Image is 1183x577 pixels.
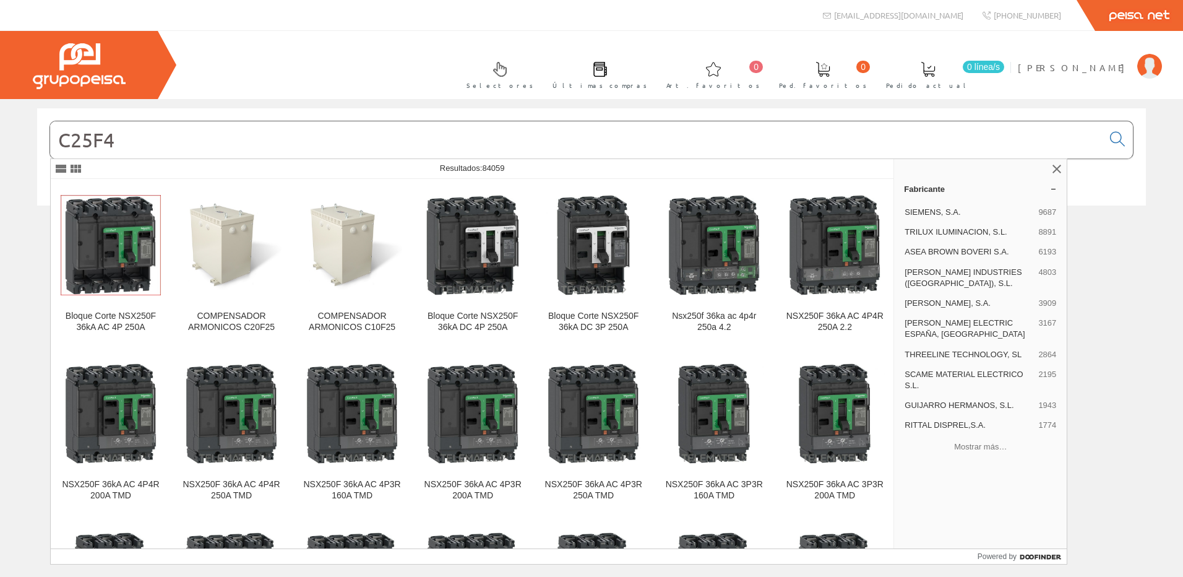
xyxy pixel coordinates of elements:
[171,180,291,347] a: COMPENSADOR ARMONICOS C20F25 COMPENSADOR ARMONICOS C20F25
[302,311,402,333] div: COMPENSADOR ARMONICOS C10F25
[785,363,885,464] img: NSX250F 36kA AC 3P3R 200A TMD
[905,318,1033,340] span: [PERSON_NAME] ELECTRIC ESPAÑA, [GEOGRAPHIC_DATA]
[775,348,895,516] a: NSX250F 36kA AC 3P3R 200A TMD NSX250F 36kA AC 3P3R 200A TMD
[775,180,895,347] a: NSX250F 36kA AC 4P4R 250A 2.2 NSX250F 36kA AC 4P4R 250A 2.2
[171,348,291,516] a: NSX250F 36kA AC 4P4R 250A TMD NSX250F 36kA AC 4P4R 250A TMD
[785,479,885,501] div: NSX250F 36kA AC 3P3R 200A TMD
[543,311,643,333] div: Bloque Corte NSX250F 36kA DC 3P 250A
[51,180,171,347] a: Bloque Corte NSX250F 36kA AC 4P 250A Bloque Corte NSX250F 36kA AC 4P 250A
[1038,246,1056,258] span: 6193
[181,479,282,501] div: NSX250F 36kA AC 4P4R 250A TMD
[423,479,523,501] div: NSX250F 36kA AC 4P3R 200A TMD
[1038,369,1056,391] span: 2195
[33,43,126,89] img: Grupo Peisa
[292,180,412,347] a: COMPENSADOR ARMONICOS C10F25 COMPENSADOR ARMONICOS C10F25
[886,79,970,92] span: Pedido actual
[905,349,1033,360] span: THREELINE TECHNOLOGY, SL
[181,195,282,295] img: COMPENSADOR ARMONICOS C20F25
[994,10,1061,20] span: [PHONE_NUMBER]
[894,179,1067,199] a: Fabricante
[482,163,504,173] span: 84059
[1038,227,1056,238] span: 8891
[664,363,764,464] img: NSX250F 36kA AC 3P3R 160A TMD
[413,348,533,516] a: NSX250F 36kA AC 4P3R 200A TMD NSX250F 36kA AC 4P3R 200A TMD
[1038,298,1056,309] span: 3909
[785,195,885,295] img: NSX250F 36kA AC 4P4R 250A 2.2
[423,195,523,295] img: Bloque Corte NSX250F 36kA DC 4P 250A
[905,369,1033,391] span: SCAME MATERIAL ELECTRICO S.L.
[1038,400,1056,411] span: 1943
[533,180,653,347] a: Bloque Corte NSX250F 36kA DC 3P 250A Bloque Corte NSX250F 36kA DC 3P 250A
[978,551,1017,562] span: Powered by
[37,221,1146,232] div: © Grupo Peisa
[785,311,885,333] div: NSX250F 36kA AC 4P4R 250A 2.2
[423,363,523,464] img: NSX250F 36kA AC 4P3R 200A TMD
[181,311,282,333] div: COMPENSADOR ARMONICOS C20F25
[779,79,867,92] span: Ped. favoritos
[543,479,643,501] div: NSX250F 36kA AC 4P3R 250A TMD
[1038,267,1056,289] span: 4803
[440,163,505,173] span: Resultados:
[61,195,161,295] img: Bloque Corte NSX250F 36kA AC 4P 250A
[292,348,412,516] a: NSX250F 36kA AC 4P3R 160A TMD NSX250F 36kA AC 4P3R 160A TMD
[905,298,1033,309] span: [PERSON_NAME], S.A.
[834,10,963,20] span: [EMAIL_ADDRESS][DOMAIN_NAME]
[749,61,763,73] span: 0
[905,246,1033,258] span: ASEA BROWN BOVERI S.A.
[302,195,402,295] img: COMPENSADOR ARMONICOS C10F25
[61,363,161,464] img: NSX250F 36kA AC 4P4R 200A TMD
[1018,51,1162,63] a: [PERSON_NAME]
[51,348,171,516] a: NSX250F 36kA AC 4P4R 200A TMD NSX250F 36kA AC 4P4R 200A TMD
[553,79,647,92] span: Últimas compras
[454,51,540,97] a: Selectores
[664,479,764,501] div: NSX250F 36kA AC 3P3R 160A TMD
[905,227,1033,238] span: TRILUX ILUMINACION, S.L.
[905,400,1033,411] span: GUIJARRO HERMANOS, S.L.
[302,363,402,464] img: NSX250F 36kA AC 4P3R 160A TMD
[664,311,764,333] div: Nsx250f 36ka ac 4p4r 250a 4.2
[905,267,1033,289] span: [PERSON_NAME] INDUSTRIES ([GEOGRAPHIC_DATA]), S.L.
[543,195,643,295] img: Bloque Corte NSX250F 36kA DC 3P 250A
[1038,420,1056,431] span: 1774
[1038,318,1056,340] span: 3167
[540,51,653,97] a: Últimas compras
[423,311,523,333] div: Bloque Corte NSX250F 36kA DC 4P 250A
[1018,61,1131,74] span: [PERSON_NAME]
[978,549,1067,564] a: Powered by
[413,180,533,347] a: Bloque Corte NSX250F 36kA DC 4P 250A Bloque Corte NSX250F 36kA DC 4P 250A
[61,479,161,501] div: NSX250F 36kA AC 4P4R 200A TMD
[666,79,760,92] span: Art. favoritos
[664,195,764,295] img: Nsx250f 36ka ac 4p4r 250a 4.2
[654,348,774,516] a: NSX250F 36kA AC 3P3R 160A TMD NSX250F 36kA AC 3P3R 160A TMD
[50,121,1103,158] input: Buscar...
[543,363,643,464] img: NSX250F 36kA AC 4P3R 250A TMD
[1038,349,1056,360] span: 2864
[654,180,774,347] a: Nsx250f 36ka ac 4p4r 250a 4.2 Nsx250f 36ka ac 4p4r 250a 4.2
[856,61,870,73] span: 0
[905,420,1033,431] span: RITTAL DISPREL,S.A.
[899,436,1062,457] button: Mostrar más…
[1038,207,1056,218] span: 9687
[61,311,161,333] div: Bloque Corte NSX250F 36kA AC 4P 250A
[181,363,282,464] img: NSX250F 36kA AC 4P4R 250A TMD
[963,61,1004,73] span: 0 línea/s
[905,207,1033,218] span: SIEMENS, S.A.
[302,479,402,501] div: NSX250F 36kA AC 4P3R 160A TMD
[533,348,653,516] a: NSX250F 36kA AC 4P3R 250A TMD NSX250F 36kA AC 4P3R 250A TMD
[467,79,533,92] span: Selectores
